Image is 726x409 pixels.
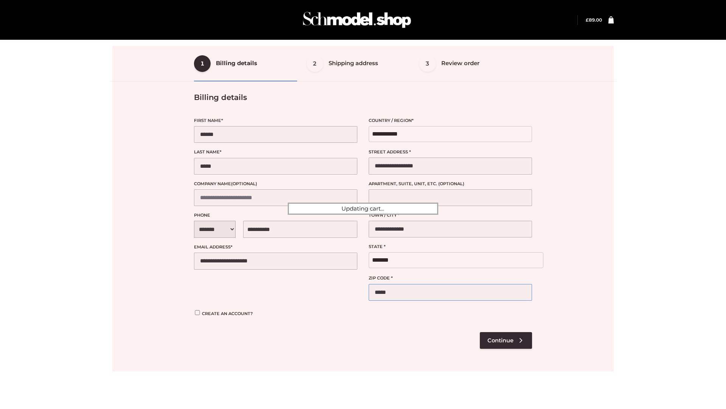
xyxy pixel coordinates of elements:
span: £ [586,17,589,23]
div: Updating cart... [288,203,438,215]
a: £89.00 [586,17,602,23]
img: Schmodel Admin 964 [300,5,414,35]
bdi: 89.00 [586,17,602,23]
